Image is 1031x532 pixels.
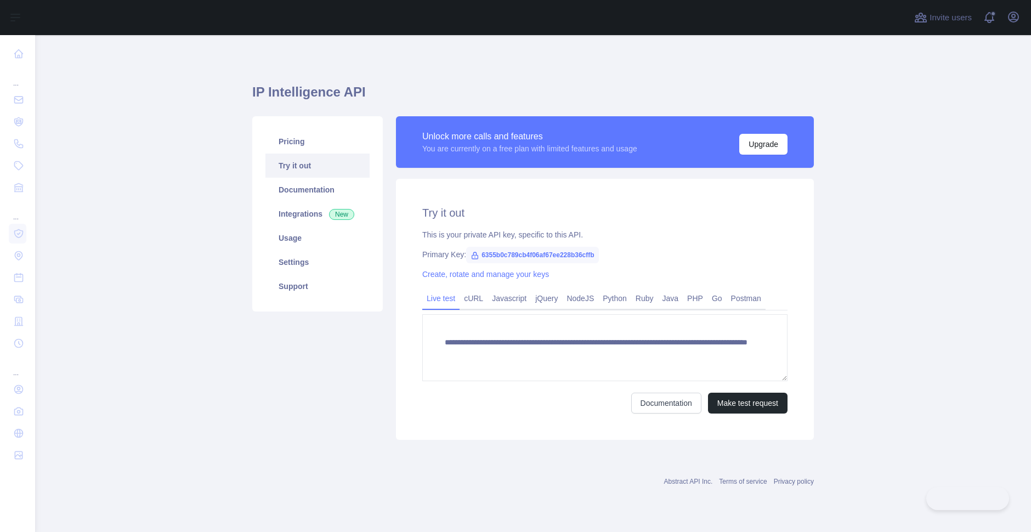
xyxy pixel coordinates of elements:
[719,478,767,485] a: Terms of service
[265,178,370,202] a: Documentation
[422,205,788,220] h2: Try it out
[488,290,531,307] a: Javascript
[598,290,631,307] a: Python
[631,290,658,307] a: Ruby
[422,290,460,307] a: Live test
[460,290,488,307] a: cURL
[562,290,598,307] a: NodeJS
[252,83,814,110] h1: IP Intelligence API
[9,355,26,377] div: ...
[265,129,370,154] a: Pricing
[664,478,713,485] a: Abstract API Inc.
[930,12,972,24] span: Invite users
[658,290,683,307] a: Java
[265,250,370,274] a: Settings
[265,274,370,298] a: Support
[531,290,562,307] a: jQuery
[683,290,707,307] a: PHP
[265,154,370,178] a: Try it out
[9,200,26,222] div: ...
[422,229,788,240] div: This is your private API key, specific to this API.
[329,209,354,220] span: New
[422,270,549,279] a: Create, rotate and manage your keys
[912,9,974,26] button: Invite users
[265,226,370,250] a: Usage
[727,290,766,307] a: Postman
[774,478,814,485] a: Privacy policy
[739,134,788,155] button: Upgrade
[265,202,370,226] a: Integrations New
[707,290,727,307] a: Go
[466,247,598,263] span: 6355b0c789cb4f06af67ee228b36cffb
[422,143,637,154] div: You are currently on a free plan with limited features and usage
[9,66,26,88] div: ...
[631,393,701,414] a: Documentation
[926,487,1009,510] iframe: Toggle Customer Support
[422,249,788,260] div: Primary Key:
[422,130,637,143] div: Unlock more calls and features
[708,393,788,414] button: Make test request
